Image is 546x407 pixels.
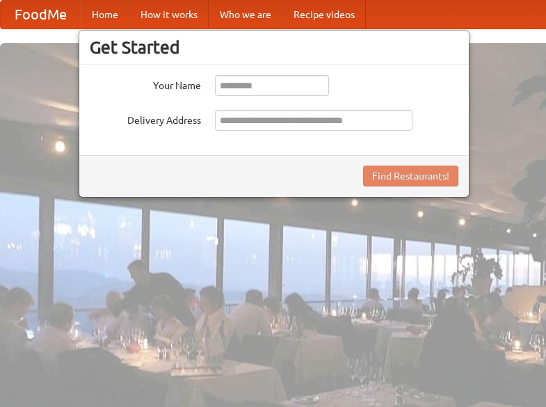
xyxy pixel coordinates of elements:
[81,1,129,29] a: Home
[129,1,209,29] a: How it works
[363,166,458,186] button: Find Restaurants!
[90,75,201,93] label: Your Name
[1,1,81,29] a: FoodMe
[282,1,366,29] a: Recipe videos
[90,110,201,127] label: Delivery Address
[209,1,282,29] a: Who we are
[90,37,458,58] h3: Get Started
